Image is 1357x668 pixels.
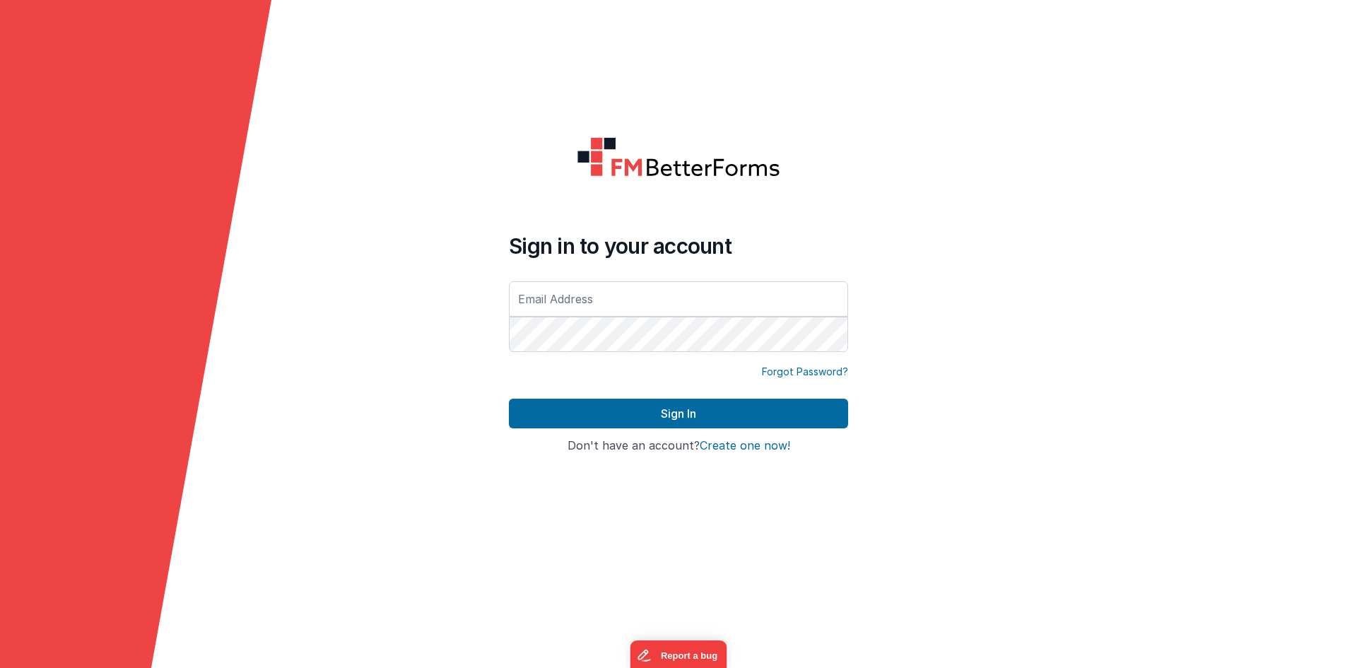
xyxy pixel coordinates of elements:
[509,233,848,259] h4: Sign in to your account
[509,440,848,452] h4: Don't have an account?
[509,399,848,428] button: Sign In
[762,365,848,379] a: Forgot Password?
[700,440,790,452] button: Create one now!
[509,281,848,317] input: Email Address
